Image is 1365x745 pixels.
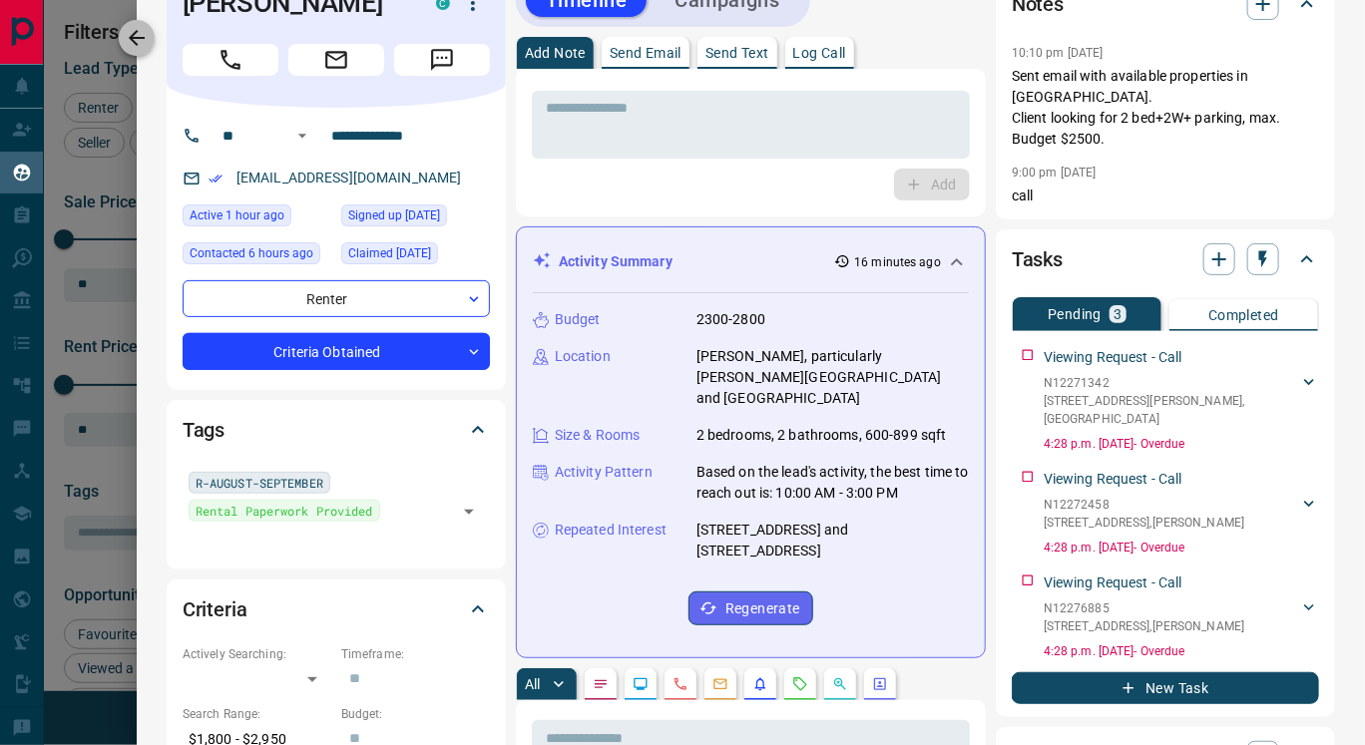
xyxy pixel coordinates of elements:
[1044,469,1182,490] p: Viewing Request - Call
[183,593,247,625] h2: Criteria
[209,172,223,186] svg: Email Verified
[872,676,888,692] svg: Agent Actions
[183,44,278,76] span: Call
[183,333,490,370] div: Criteria Obtained
[1044,435,1319,453] p: 4:28 p.m. [DATE] - Overdue
[190,205,284,225] span: Active 1 hour ago
[1044,374,1299,392] p: N12271342
[525,46,586,60] p: Add Note
[1044,347,1182,368] p: Viewing Request - Call
[341,705,490,723] p: Budget:
[705,46,769,60] p: Send Text
[1208,308,1279,322] p: Completed
[1044,370,1319,432] div: N12271342[STREET_ADDRESS][PERSON_NAME],[GEOGRAPHIC_DATA]
[696,309,765,330] p: 2300-2800
[288,44,384,76] span: Email
[633,676,649,692] svg: Lead Browsing Activity
[348,243,431,263] span: Claimed [DATE]
[673,676,688,692] svg: Calls
[752,676,768,692] svg: Listing Alerts
[1012,46,1104,60] p: 10:10 pm [DATE]
[183,280,490,317] div: Renter
[190,243,313,263] span: Contacted 6 hours ago
[1044,617,1244,635] p: [STREET_ADDRESS] , [PERSON_NAME]
[793,46,846,60] p: Log Call
[183,406,490,454] div: Tags
[555,346,611,367] p: Location
[1044,492,1319,536] div: N12272458[STREET_ADDRESS],[PERSON_NAME]
[696,346,969,409] p: [PERSON_NAME], particularly [PERSON_NAME][GEOGRAPHIC_DATA] and [GEOGRAPHIC_DATA]
[593,676,609,692] svg: Notes
[1012,672,1319,704] button: New Task
[183,242,331,270] div: Wed Aug 13 2025
[196,501,373,521] span: Rental Paperwork Provided
[696,425,947,446] p: 2 bedrooms, 2 bathrooms, 600-899 sqft
[183,645,331,663] p: Actively Searching:
[1044,595,1319,639] div: N12276885[STREET_ADDRESS],[PERSON_NAME]
[348,205,440,225] span: Signed up [DATE]
[533,243,969,280] div: Activity Summary16 minutes ago
[1044,496,1244,514] p: N12272458
[341,204,490,232] div: Mon Jun 16 2025
[696,462,969,504] p: Based on the lead's activity, the best time to reach out is: 10:00 AM - 3:00 PM
[555,425,641,446] p: Size & Rooms
[1044,514,1244,532] p: [STREET_ADDRESS] , [PERSON_NAME]
[236,170,462,186] a: [EMAIL_ADDRESS][DOMAIN_NAME]
[559,251,673,272] p: Activity Summary
[1012,235,1319,283] div: Tasks
[525,677,541,691] p: All
[696,520,969,561] p: [STREET_ADDRESS] and [STREET_ADDRESS]
[1012,166,1097,180] p: 9:00 pm [DATE]
[1044,539,1319,557] p: 4:28 p.m. [DATE] - Overdue
[1012,186,1319,206] p: call
[1044,642,1319,660] p: 4:28 p.m. [DATE] - Overdue
[555,520,667,541] p: Repeated Interest
[341,242,490,270] div: Mon Jun 16 2025
[1012,243,1063,275] h2: Tasks
[394,44,490,76] span: Message
[290,124,314,148] button: Open
[854,253,941,271] p: 16 minutes ago
[832,676,848,692] svg: Opportunities
[1044,599,1244,617] p: N12276885
[610,46,682,60] p: Send Email
[555,309,601,330] p: Budget
[1044,572,1182,593] p: Viewing Request - Call
[792,676,808,692] svg: Requests
[183,204,331,232] div: Wed Aug 13 2025
[183,414,225,446] h2: Tags
[1114,307,1122,321] p: 3
[1048,307,1102,321] p: Pending
[1012,66,1319,150] p: Sent email with available properties in [GEOGRAPHIC_DATA]. Client looking for 2 bed+2W+ parking, ...
[688,591,813,625] button: Regenerate
[341,645,490,663] p: Timeframe:
[455,498,483,526] button: Open
[1044,392,1299,428] p: [STREET_ADDRESS][PERSON_NAME] , [GEOGRAPHIC_DATA]
[712,676,728,692] svg: Emails
[196,473,323,493] span: R-AUGUST-SEPTEMBER
[183,705,331,723] p: Search Range:
[555,462,653,483] p: Activity Pattern
[183,585,490,633] div: Criteria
